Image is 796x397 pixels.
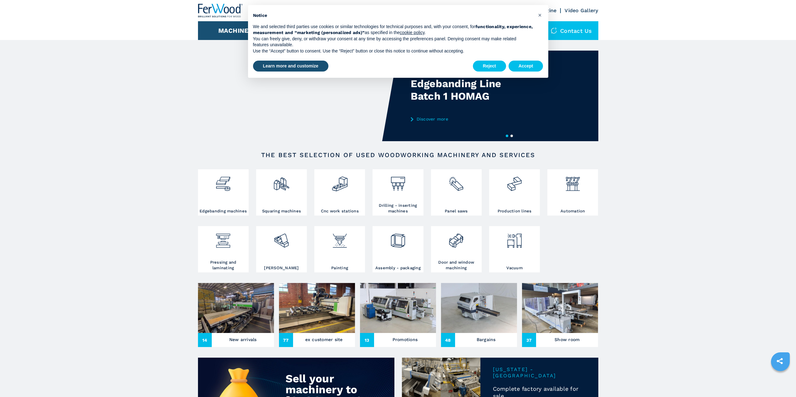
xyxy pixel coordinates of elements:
[448,171,464,192] img: sezionatrici_2.png
[374,203,422,214] h3: Drilling - inserting machines
[332,228,348,249] img: verniciatura_1.png
[506,171,523,192] img: linee_di_produzione_2.png
[431,169,482,216] a: Panel saws
[279,333,293,347] span: 77
[445,208,468,214] h3: Panel saws
[509,61,543,72] button: Accept
[314,226,365,272] a: Painting
[547,169,598,216] a: Automation
[772,353,788,369] a: sharethis
[560,208,585,214] h3: Automation
[506,135,508,137] button: 1
[256,169,307,216] a: Squaring machines
[256,226,307,272] a: [PERSON_NAME]
[314,169,365,216] a: Cnc work stations
[200,208,247,214] h3: Edgebanding machines
[253,12,533,19] h2: Notice
[565,7,598,13] a: Video Gallery
[198,169,249,216] a: Edgebanding machines
[545,21,598,40] div: Contact us
[477,335,496,344] h3: Bargains
[448,228,464,249] img: lavorazione_porte_finestre_2.png
[538,11,542,19] span: ×
[215,228,231,249] img: pressa-strettoia.png
[321,208,359,214] h3: Cnc work stations
[198,283,274,347] a: New arrivals14New arrivals
[253,61,328,72] button: Learn more and customize
[305,335,343,344] h3: ex customer site
[441,283,517,347] a: Bargains48Bargains
[433,260,480,271] h3: Door and window machining
[279,283,355,347] a: ex customer site77ex customer site
[441,283,517,333] img: Bargains
[489,169,540,216] a: Production lines
[400,30,424,35] a: cookie policy
[264,265,299,271] h3: [PERSON_NAME]
[390,228,406,249] img: montaggio_imballaggio_2.png
[218,27,253,34] button: Machines
[253,24,533,35] strong: functionality, experience, measurement and “marketing (personalized ads)”
[506,265,523,271] h3: Vacuum
[431,226,482,272] a: Door and window machining
[215,171,231,192] img: bordatrici_1.png
[373,226,423,272] a: Assembly - packaging
[360,283,436,333] img: Promotions
[198,333,212,347] span: 14
[331,265,348,271] h3: Painting
[360,333,374,347] span: 13
[229,335,257,344] h3: New arrivals
[373,169,423,216] a: Drilling - inserting machines
[506,228,523,249] img: aspirazione_1.png
[522,283,598,347] a: Show room37Show room
[473,61,506,72] button: Reject
[253,36,533,48] p: You can freely give, deny, or withdraw your consent at any time by accessing the preferences pane...
[253,48,533,54] p: Use the “Accept” button to consent. Use the “Reject” button or close this notice to continue with...
[218,151,578,159] h2: The best selection of used woodworking machinery and services
[489,226,540,272] a: Vacuum
[360,283,436,347] a: Promotions13Promotions
[565,171,581,192] img: automazione.png
[375,265,421,271] h3: Assembly - packaging
[198,51,398,141] video: Your browser does not support the video tag.
[411,117,533,122] a: Discover more
[273,228,290,249] img: levigatrici_2.png
[769,369,791,392] iframe: Chat
[393,335,418,344] h3: Promotions
[555,335,580,344] h3: Show room
[522,333,536,347] span: 37
[535,10,545,20] button: Close this notice
[198,4,243,17] img: Ferwood
[200,260,247,271] h3: Pressing and laminating
[522,283,598,333] img: Show room
[279,283,355,333] img: ex customer site
[262,208,301,214] h3: Squaring machines
[441,333,455,347] span: 48
[332,171,348,192] img: centro_di_lavoro_cnc_2.png
[510,135,513,137] button: 2
[253,24,533,36] p: We and selected third parties use cookies or similar technologies for technical purposes and, wit...
[551,27,557,34] img: Contact us
[498,208,532,214] h3: Production lines
[273,171,290,192] img: squadratrici_2.png
[198,226,249,272] a: Pressing and laminating
[198,283,274,333] img: New arrivals
[390,171,406,192] img: foratrici_inseritrici_2.png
